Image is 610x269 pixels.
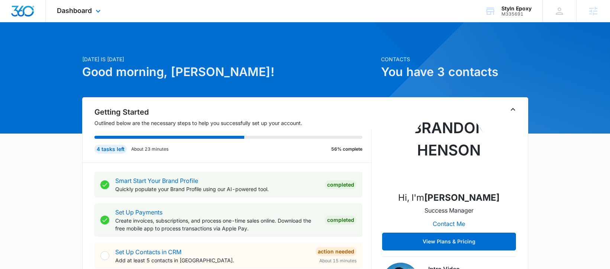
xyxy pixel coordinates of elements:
img: tab_keywords_by_traffic_grey.svg [74,43,80,49]
p: Add at least 5 contacts in [GEOGRAPHIC_DATA]. [115,256,310,264]
p: [DATE] is [DATE] [82,55,377,63]
button: Contact Me [425,215,472,233]
div: account name [501,6,532,12]
span: Dashboard [57,7,92,14]
p: Success Manager [425,206,474,215]
div: 4 tasks left [94,145,127,154]
div: v 4.0.25 [21,12,36,18]
p: 56% complete [331,146,362,152]
p: Contacts [381,55,528,63]
img: tab_domain_overview_orange.svg [20,43,26,49]
img: Brandon Henson [412,111,486,185]
div: Completed [325,216,356,224]
h1: You have 3 contacts [381,63,528,81]
button: View Plans & Pricing [382,233,516,250]
p: Create invoices, subscriptions, and process one-time sales online. Download the free mobile app t... [115,217,319,232]
p: About 23 minutes [131,146,168,152]
div: Domain Overview [28,44,67,49]
div: Domain: [DOMAIN_NAME] [19,19,82,25]
p: Quickly populate your Brand Profile using our AI-powered tool. [115,185,319,193]
button: Toggle Collapse [509,105,517,114]
a: Smart Start Your Brand Profile [115,177,198,184]
h1: Good morning, [PERSON_NAME]! [82,63,377,81]
strong: [PERSON_NAME] [424,192,500,203]
p: Outlined below are the necessary steps to help you successfully set up your account. [94,119,372,127]
div: Completed [325,180,356,189]
div: Action Needed [316,247,356,256]
p: Hi, I'm [398,191,500,204]
div: Keywords by Traffic [82,44,125,49]
div: account id [501,12,532,17]
img: website_grey.svg [12,19,18,25]
span: About 15 minutes [319,257,356,264]
a: Set Up Contacts in CRM [115,248,181,256]
img: logo_orange.svg [12,12,18,18]
h2: Getting Started [94,106,372,118]
a: Set Up Payments [115,209,162,216]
